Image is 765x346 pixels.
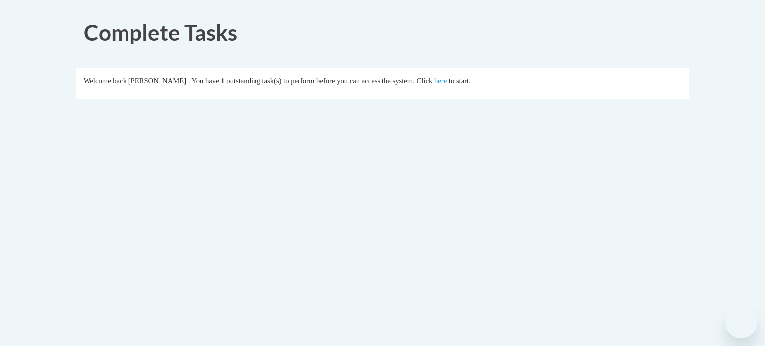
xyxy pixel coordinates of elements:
span: Welcome back [84,77,127,85]
span: 1 [221,77,224,85]
span: [PERSON_NAME] [128,77,186,85]
span: Complete Tasks [84,19,237,45]
span: to start. [449,77,471,85]
span: outstanding task(s) to perform before you can access the system. Click [226,77,432,85]
span: . You have [188,77,219,85]
a: here [434,77,447,85]
iframe: Button to launch messaging window [725,306,757,338]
